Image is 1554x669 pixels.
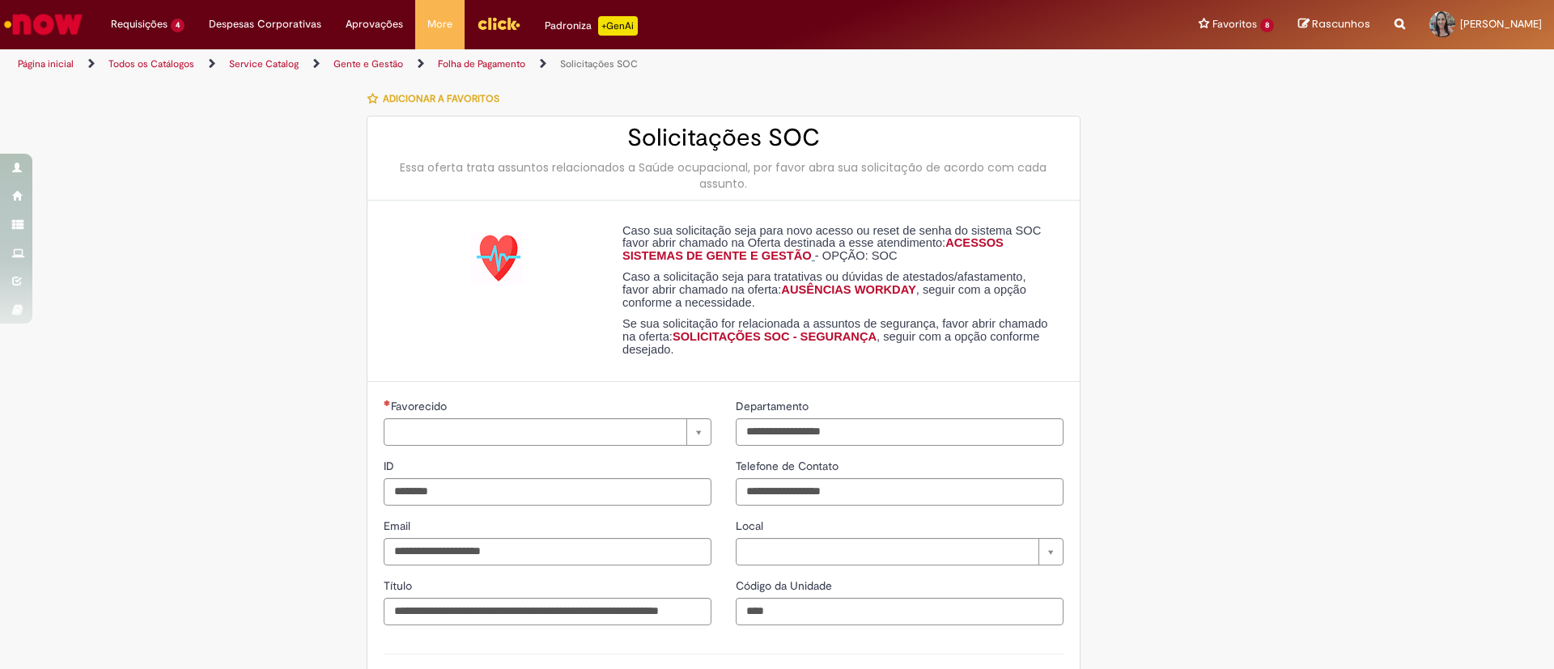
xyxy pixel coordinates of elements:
a: ACESSOS SISTEMAS DE GENTE E GESTÃO [622,236,1004,262]
h2: Solicitações SOC [384,125,1064,151]
ul: Trilhas de página [12,49,1024,79]
span: Email [384,519,414,533]
img: ServiceNow [2,8,85,40]
a: SOLICITAÇÕES SOC - SEGURANÇA [673,330,877,343]
span: Aprovações [346,16,403,32]
img: click_logo_yellow_360x200.png [477,11,520,36]
span: Necessários [384,400,391,406]
input: Telefone de Contato [736,478,1064,506]
span: Requisições [111,16,168,32]
span: Rascunhos [1312,16,1370,32]
a: Página inicial [18,57,74,70]
p: Caso a solicitação seja para tratativas ou dúvidas de atestados/afastamento, favor abrir chamado ... [622,271,1051,309]
span: 4 [171,19,185,32]
span: Departamento [736,399,812,413]
div: Padroniza [545,16,638,36]
span: Código da Unidade [736,578,835,593]
span: Necessários - Favorecido [391,399,450,413]
a: Rascunhos [1298,17,1370,32]
span: Despesas Corporativas [209,16,321,32]
span: Favoritos [1212,16,1257,32]
span: Adicionar a Favoritos [383,92,499,105]
span: Local [736,519,766,533]
a: Folha de Pagamento [438,57,525,70]
a: Gente e Gestão [333,57,403,70]
a: Service Catalog [229,57,299,70]
input: ID [384,478,711,506]
a: Todos os Catálogos [108,57,194,70]
p: Caso sua solicitação seja para novo acesso ou reset de senha do sistema SOC favor abrir chamado n... [622,225,1051,263]
div: Essa oferta trata assuntos relacionados a Saúde ocupacional, por favor abra sua solicitação de ac... [384,159,1064,192]
span: [PERSON_NAME] [1460,17,1542,31]
p: Se sua solicitação for relacionada a assuntos de segurança, favor abrir chamado na oferta: , segu... [622,318,1051,356]
p: +GenAi [598,16,638,36]
input: Departamento [736,418,1064,446]
a: Limpar campo Local [736,538,1064,565]
a: Solicitações SOC [560,57,638,70]
button: Adicionar a Favoritos [367,82,508,116]
input: Título [384,598,711,625]
img: Solicitações SOC [471,233,523,285]
span: Título [384,578,415,593]
span: Telefone de Contato [736,459,842,473]
a: Limpar campo Favorecido [384,418,711,446]
span: 8 [1260,19,1274,32]
input: Código da Unidade [736,598,1064,625]
a: AUSÊNCIAS WORKDAY [781,283,915,296]
input: Email [384,538,711,565]
span: More [427,16,452,32]
span: ID [384,459,397,473]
